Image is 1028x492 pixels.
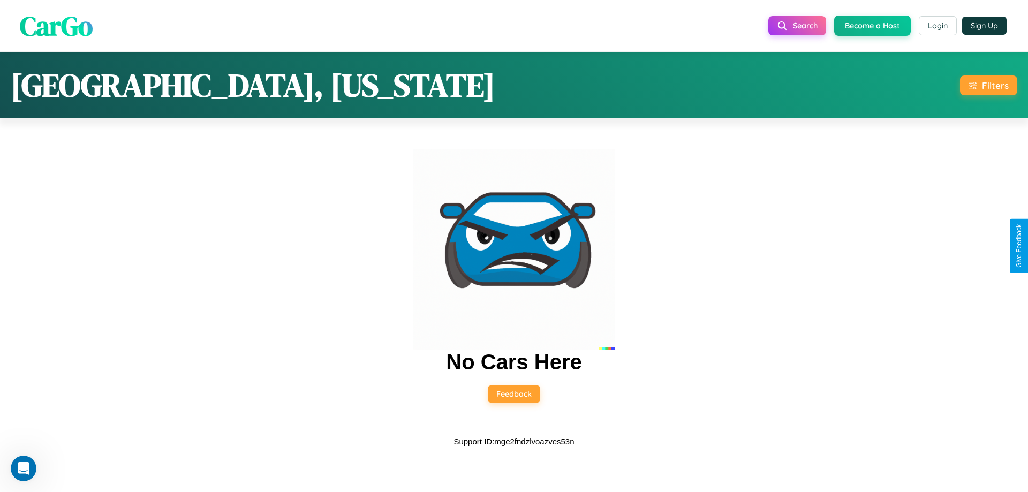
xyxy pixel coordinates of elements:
div: Filters [982,80,1009,91]
button: Login [919,16,957,35]
h2: No Cars Here [446,350,581,374]
button: Sign Up [962,17,1007,35]
span: CarGo [20,7,93,44]
p: Support ID: mge2fndzlvoazves53n [453,434,574,449]
iframe: Intercom live chat [11,456,36,481]
h1: [GEOGRAPHIC_DATA], [US_STATE] [11,63,495,107]
button: Search [768,16,826,35]
span: Search [793,21,818,31]
div: Give Feedback [1015,224,1023,268]
button: Feedback [488,385,540,403]
button: Filters [960,75,1017,95]
button: Become a Host [834,16,911,36]
img: car [413,149,615,350]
